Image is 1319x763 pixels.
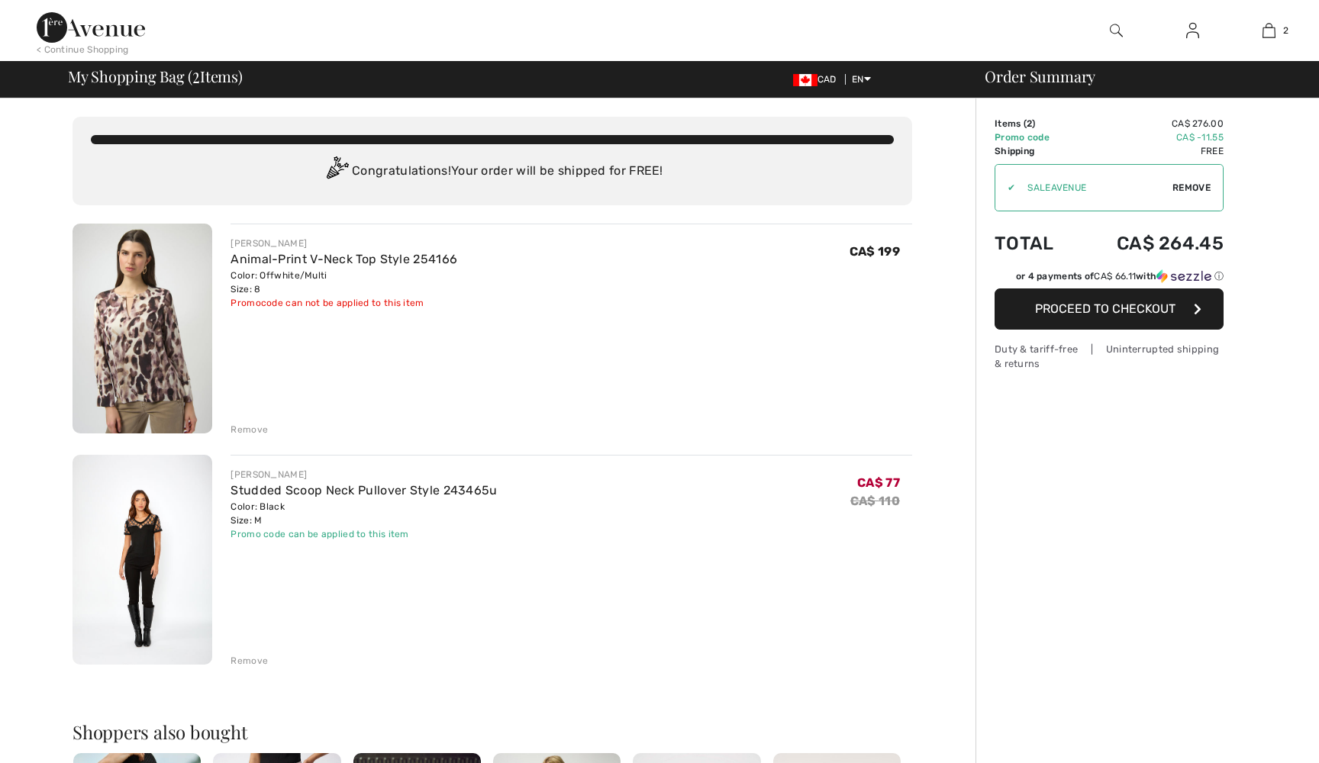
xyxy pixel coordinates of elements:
div: Congratulations! Your order will be shipped for FREE! [91,156,894,187]
div: Duty & tariff-free | Uninterrupted shipping & returns [995,342,1224,371]
a: Studded Scoop Neck Pullover Style 243465u [231,483,497,497]
input: Promo code [1015,165,1172,211]
td: CA$ -11.55 [1076,130,1224,144]
s: CA$ 110 [850,494,900,508]
span: CA$ 66.11 [1094,271,1136,282]
span: 2 [192,65,200,85]
td: CA$ 276.00 [1076,117,1224,130]
button: Proceed to Checkout [995,288,1224,330]
span: CA$ 199 [850,244,900,259]
span: 2 [1027,118,1032,129]
img: Congratulation2.svg [321,156,352,187]
img: 1ère Avenue [37,12,145,43]
a: Sign In [1174,21,1211,40]
div: < Continue Shopping [37,43,129,56]
a: Animal-Print V-Neck Top Style 254166 [231,252,457,266]
div: or 4 payments of with [1016,269,1224,283]
div: ✔ [995,181,1015,195]
img: Animal-Print V-Neck Top Style 254166 [73,224,212,433]
div: Remove [231,423,268,436]
div: Color: Black Size: M [231,500,497,527]
div: Color: Offwhite/Multi Size: 8 [231,269,457,296]
td: Shipping [995,144,1076,158]
img: Studded Scoop Neck Pullover Style 243465u [73,455,212,665]
div: Promo code can be applied to this item [231,527,497,541]
td: Free [1076,144,1224,158]
img: My Info [1186,21,1199,40]
span: EN [852,74,871,85]
span: Proceed to Checkout [1035,301,1175,316]
img: Sezzle [1156,269,1211,283]
div: [PERSON_NAME] [231,468,497,481]
span: CA$ 77 [857,475,900,490]
span: 2 [1283,24,1288,37]
span: My Shopping Bag ( Items) [68,69,243,84]
span: CAD [793,74,843,85]
div: Order Summary [966,69,1310,84]
td: Promo code [995,130,1076,144]
td: CA$ 264.45 [1076,217,1224,269]
img: My Bag [1263,21,1275,40]
a: 2 [1231,21,1306,40]
h2: Shoppers also bought [73,723,912,741]
img: search the website [1110,21,1123,40]
td: Total [995,217,1076,269]
div: [PERSON_NAME] [231,237,457,250]
div: Remove [231,654,268,668]
span: Remove [1172,181,1211,195]
img: Canadian Dollar [793,74,818,86]
div: Promocode can not be applied to this item [231,296,457,310]
div: or 4 payments ofCA$ 66.11withSezzle Click to learn more about Sezzle [995,269,1224,288]
td: Items ( ) [995,117,1076,130]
